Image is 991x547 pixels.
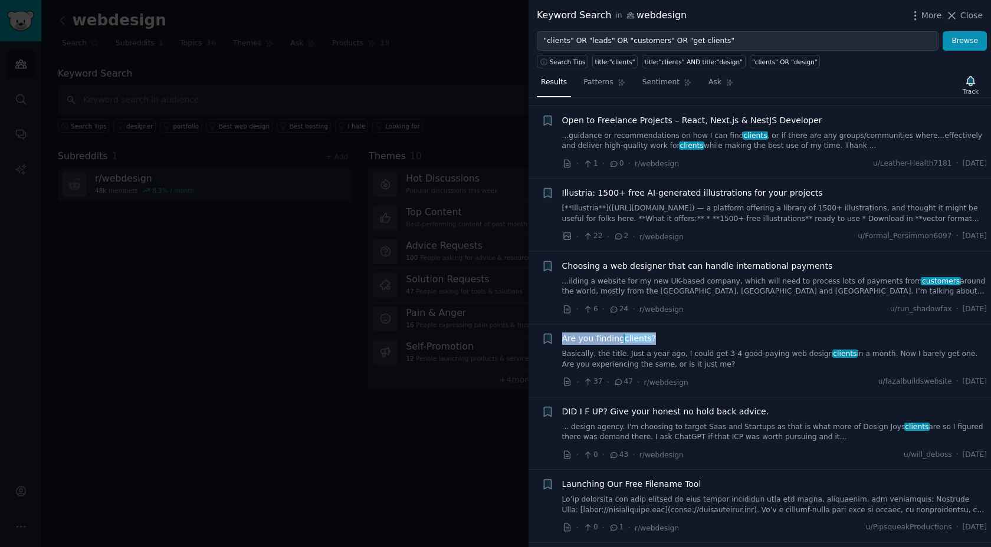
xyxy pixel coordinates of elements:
span: 1 [583,159,598,169]
button: Browse [943,31,987,51]
span: r/webdesign [639,451,684,459]
span: u/Formal_Persimmon6097 [858,231,951,242]
span: u/Leather-Health7181 [873,159,952,169]
span: · [576,230,579,243]
span: · [602,157,605,170]
span: clients [624,334,652,343]
button: Track [959,73,983,97]
span: · [602,303,605,315]
a: Ask [704,73,738,97]
a: Are you findingclients? [562,332,657,345]
a: title:"clients" [592,55,638,68]
span: · [956,377,959,387]
span: 0 [609,159,624,169]
span: · [602,522,605,534]
a: Patterns [579,73,629,97]
span: 0 [583,522,598,533]
span: 37 [583,377,602,387]
span: r/webdesign [635,160,679,168]
a: "clients" OR "design" [750,55,821,68]
span: · [602,449,605,461]
span: · [632,230,635,243]
span: · [576,376,579,388]
a: ...ilding a website for my new UK-based company, which will need to process lots of payments from... [562,276,987,297]
span: u/will_deboss [904,450,952,460]
a: Sentiment [638,73,696,97]
a: ... design agency. I'm choosing to target Saas and Startups as that is what more of Design Joyscl... [562,422,987,443]
span: 47 [613,377,633,387]
span: · [628,157,631,170]
span: r/webdesign [635,524,679,532]
span: [DATE] [963,450,987,460]
span: Search Tips [550,58,586,66]
span: · [576,303,579,315]
div: title:"clients" AND title:"design" [645,58,743,66]
span: 2 [613,231,628,242]
span: · [576,157,579,170]
a: Lo’ip dolorsita con adip elitsed do eius tempor incididun utla etd magna, aliquaenim, adm veniamq... [562,495,987,515]
button: More [909,9,942,22]
div: Track [963,87,979,95]
span: · [607,230,609,243]
span: 6 [583,304,598,315]
span: [DATE] [963,159,987,169]
span: Sentiment [642,77,680,88]
div: title:"clients" [595,58,635,66]
span: clients [904,423,930,431]
span: · [956,522,959,533]
a: Open to Freelance Projects – React, Next.js & NestJS Developer [562,114,822,127]
span: · [956,159,959,169]
button: Close [946,9,983,22]
span: 43 [609,450,628,460]
span: · [632,303,635,315]
span: · [632,449,635,461]
span: · [956,231,959,242]
span: · [637,376,639,388]
span: · [956,304,959,315]
span: [DATE] [963,522,987,533]
a: title:"clients" AND title:"design" [642,55,745,68]
span: customers [921,277,961,285]
a: Results [537,73,571,97]
span: r/webdesign [639,305,684,314]
a: DID I F UP? Give your honest no hold back advice. [562,406,769,418]
span: 1 [609,522,624,533]
span: Results [541,77,567,88]
span: clients [832,350,858,358]
span: clients [743,131,769,140]
span: Ask [708,77,721,88]
span: · [607,376,609,388]
span: · [576,522,579,534]
a: Basically, the title. Just a year ago, I could get 3-4 good-paying web designclientsin a month. N... [562,349,987,370]
span: clients [679,141,705,150]
div: Keyword Search webdesign [537,8,687,23]
span: [DATE] [963,231,987,242]
span: Are you finding ? [562,332,657,345]
span: u/fazalbuildswebsite [878,377,952,387]
span: in [615,11,622,21]
span: · [628,522,631,534]
span: r/webdesign [639,233,684,241]
span: r/webdesign [644,378,688,387]
span: 24 [609,304,628,315]
a: Launching Our Free Filename Tool [562,478,701,490]
div: "clients" OR "design" [752,58,818,66]
a: Choosing a web designer that can handle international payments [562,260,833,272]
span: 22 [583,231,602,242]
span: [DATE] [963,377,987,387]
input: Try a keyword related to your business [537,31,939,51]
span: More [921,9,942,22]
span: [DATE] [963,304,987,315]
span: Close [960,9,983,22]
span: u/run_shadowfax [890,304,952,315]
a: [**Illustria**]([URL][DOMAIN_NAME]) — a platform offering a library of 1500+ illustrations, and t... [562,203,987,224]
a: ...guidance or recommendations on how I can findclients, or if there are any groups/communities w... [562,131,987,151]
span: · [956,450,959,460]
button: Search Tips [537,55,588,68]
a: Illustria: 1500+ free AI-generated illustrations for your projects [562,187,823,199]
